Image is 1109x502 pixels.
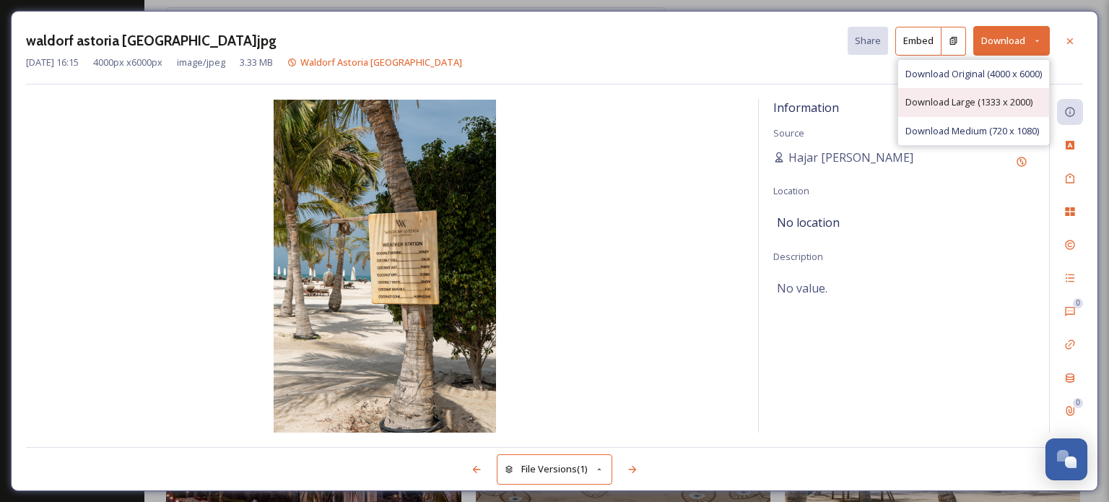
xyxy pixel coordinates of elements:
span: Information [773,100,839,116]
span: Location [773,184,809,197]
span: No location [777,214,840,231]
button: Embed [895,27,941,56]
span: Download Medium (720 x 1080) [905,124,1039,138]
span: Hajar [PERSON_NAME] [788,149,913,166]
span: Description [773,250,823,263]
span: [DATE] 16:15 [26,56,79,69]
span: 4000 px x 6000 px [93,56,162,69]
button: Open Chat [1045,438,1087,480]
div: 0 [1073,298,1083,308]
h3: waldorf astoria [GEOGRAPHIC_DATA]jpg [26,30,277,51]
span: 3.33 MB [240,56,273,69]
div: 0 [1073,398,1083,408]
img: E8021287-ACC9-46E8-8A9E89820454B5F4.jpg [26,100,744,433]
span: Source [773,126,804,139]
button: Share [848,27,888,55]
span: Download Original (4000 x 6000) [905,67,1042,81]
span: Download Large (1333 x 2000) [905,95,1032,109]
span: image/jpeg [177,56,225,69]
button: File Versions(1) [497,454,612,484]
span: No value. [777,280,827,297]
button: Download [973,26,1050,56]
span: Waldorf Astoria [GEOGRAPHIC_DATA] [300,56,462,69]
